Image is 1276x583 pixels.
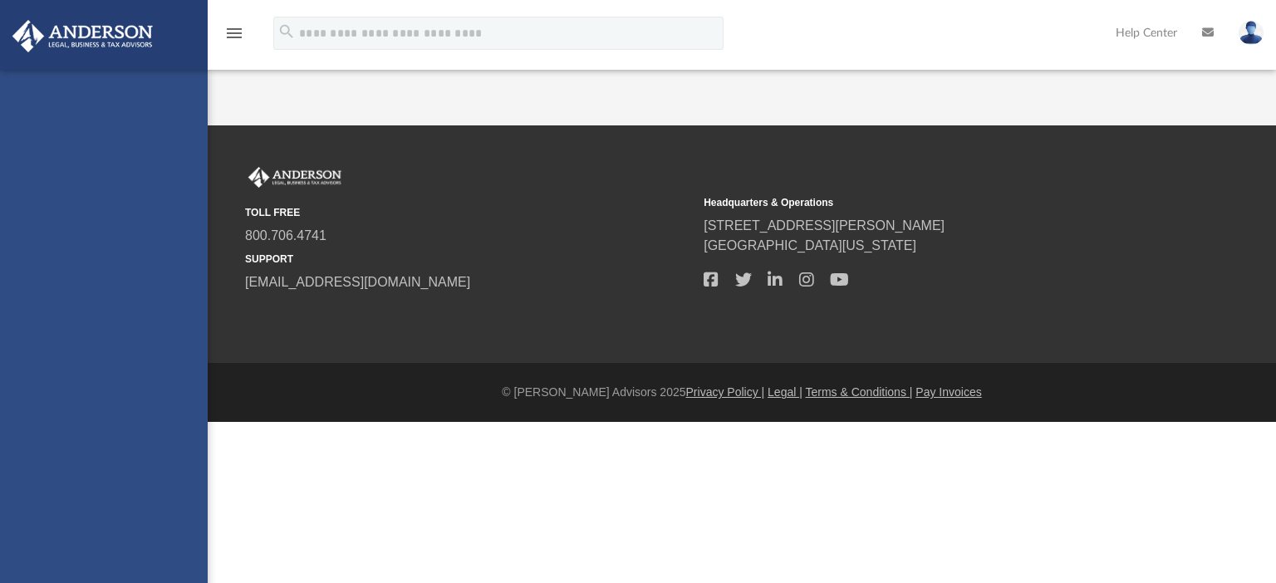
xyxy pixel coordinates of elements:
a: [STREET_ADDRESS][PERSON_NAME] [704,218,945,233]
small: SUPPORT [245,252,692,267]
div: © [PERSON_NAME] Advisors 2025 [208,384,1276,401]
a: [GEOGRAPHIC_DATA][US_STATE] [704,238,916,252]
a: Pay Invoices [915,385,981,399]
img: Anderson Advisors Platinum Portal [245,167,345,189]
i: menu [224,23,244,43]
a: [EMAIL_ADDRESS][DOMAIN_NAME] [245,275,470,289]
a: Privacy Policy | [686,385,765,399]
a: 800.706.4741 [245,228,326,243]
a: Terms & Conditions | [806,385,913,399]
small: Headquarters & Operations [704,195,1151,210]
img: Anderson Advisors Platinum Portal [7,20,158,52]
img: User Pic [1239,21,1264,45]
a: Legal | [768,385,802,399]
small: TOLL FREE [245,205,692,220]
i: search [277,22,296,41]
a: menu [224,32,244,43]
